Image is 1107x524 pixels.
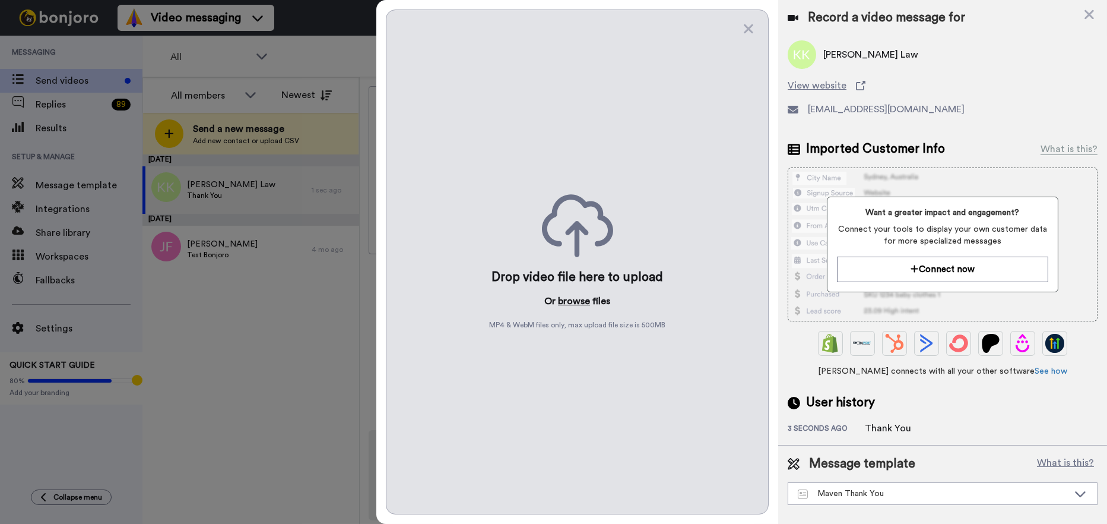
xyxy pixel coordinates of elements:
[837,223,1048,247] span: Connect your tools to display your own customer data for more specialized messages
[489,320,665,330] span: MP4 & WebM files only, max upload file size is 500 MB
[865,421,924,435] div: Thank You
[798,490,808,499] img: Message-temps.svg
[809,455,915,473] span: Message template
[788,424,865,435] div: 3 seconds ago
[491,269,663,286] div: Drop video file here to upload
[808,102,965,116] span: [EMAIL_ADDRESS][DOMAIN_NAME]
[1013,334,1032,353] img: Drip
[788,78,1098,93] a: View website
[949,334,968,353] img: ConvertKit
[821,334,840,353] img: Shopify
[1045,334,1064,353] img: GoHighLevel
[1035,367,1067,375] a: See how
[885,334,904,353] img: Hubspot
[798,488,1068,500] div: Maven Thank You
[853,334,872,353] img: Ontraport
[1041,142,1098,156] div: What is this?
[788,365,1098,377] span: [PERSON_NAME] connects with all your other software
[544,294,610,308] p: Or files
[1033,455,1098,473] button: What is this?
[806,140,945,158] span: Imported Customer Info
[788,78,846,93] span: View website
[837,257,1048,282] button: Connect now
[837,207,1048,219] span: Want a greater impact and engagement?
[558,294,590,308] button: browse
[806,394,875,412] span: User history
[981,334,1000,353] img: Patreon
[917,334,936,353] img: ActiveCampaign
